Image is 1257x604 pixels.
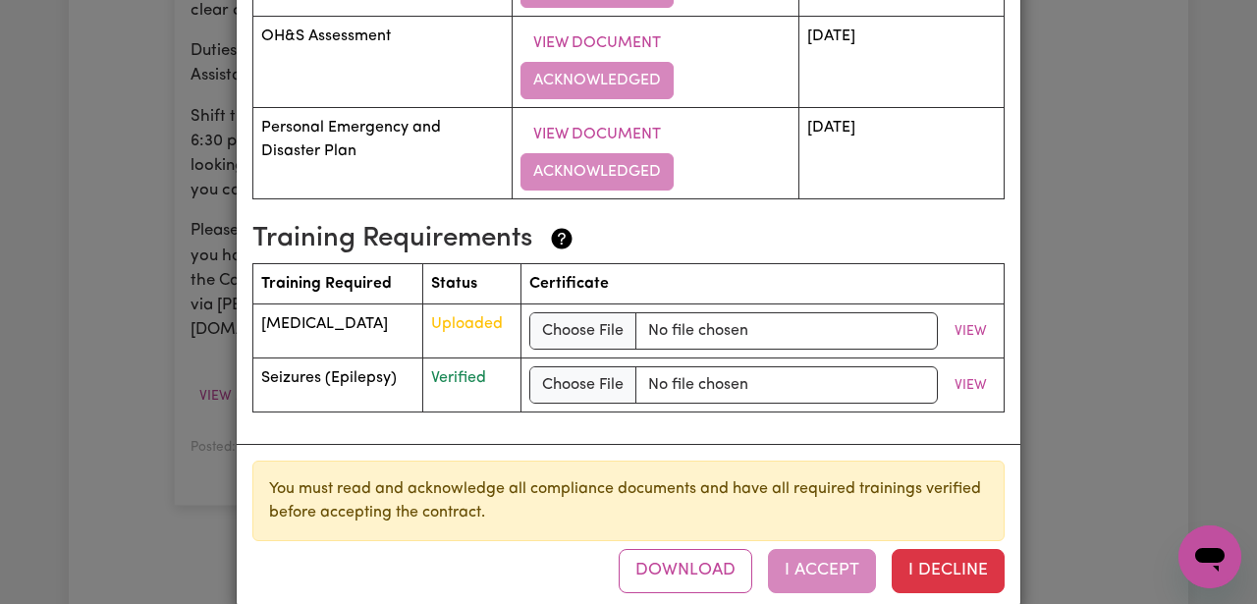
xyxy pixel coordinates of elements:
div: You must read and acknowledge all compliance documents and have all required trainings verified b... [252,461,1005,541]
button: View [946,370,996,401]
button: Download contract [619,549,752,592]
button: Decline the contract terms [892,549,1005,592]
button: View [946,316,996,347]
th: Certificate [520,264,1004,304]
td: OH&S Assessment [253,16,513,107]
button: View Document [520,25,674,62]
h3: Training Requirements [252,223,989,256]
td: [DATE] [798,16,1004,107]
span: Verified [431,370,486,386]
td: Personal Emergency and Disaster Plan [253,107,513,198]
th: Status [422,264,520,304]
td: Seizures (Epilepsy) [253,358,423,412]
th: Training Required [253,264,423,304]
td: [DATE] [798,107,1004,198]
td: [MEDICAL_DATA] [253,304,423,358]
button: View Document [520,116,674,153]
iframe: Button to launch messaging window [1178,525,1241,588]
span: Uploaded [431,316,503,332]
